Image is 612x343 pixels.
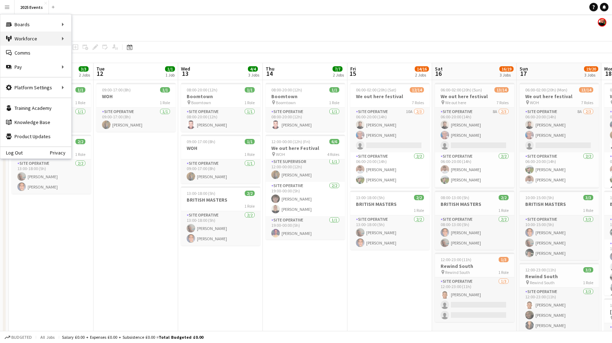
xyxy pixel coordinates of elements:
app-card-role: Site Operative2/213:00-18:00 (5h)[PERSON_NAME][PERSON_NAME] [12,159,91,194]
div: Boards [0,17,71,32]
span: Sun [520,66,528,72]
app-job-card: 13:00-18:00 (5h)2/2BRITISH MASTERS1 RoleSite Operative2/213:00-18:00 (5h)[PERSON_NAME][PERSON_NAME] [350,191,430,250]
span: 1 Role [498,270,509,275]
a: Product Updates [0,129,71,144]
app-job-card: 13:00-18:00 (5h)2/2BRITISH MASTERS1 RoleSite Operative2/213:00-18:00 (5h)[PERSON_NAME][PERSON_NAME] [181,186,260,246]
span: 1/1 [245,87,255,92]
span: 4/4 [248,66,258,72]
h3: We out here festival [350,93,430,100]
div: 2 Jobs [415,72,429,78]
div: 3 Jobs [248,72,259,78]
app-card-role: Site Operative8A2/306:00-20:00 (14h)[PERSON_NAME][PERSON_NAME] [435,108,514,152]
span: Boomtown [276,100,296,105]
span: 13 [180,69,190,78]
span: 1/1 [75,87,85,92]
app-card-role: Site Operative2/208:00-13:00 (5h)[PERSON_NAME][PERSON_NAME] [435,215,514,250]
span: 08:00-13:00 (5h) [441,195,469,200]
app-job-card: 06:00-02:00 (20h) (Sun)13/14We out here festival We out here7 RolesSite Operative8A2/306:00-20:00... [435,83,514,188]
span: 1/3 [499,257,509,262]
div: 1 Job [165,72,175,78]
h3: BRITISH MASTERS [435,201,514,207]
div: Pay [0,60,71,74]
h3: We out here Festival [266,145,345,151]
app-job-card: 13:00-18:00 (5h)2/2BRITISH MASTERS1 RoleSite Operative2/213:00-18:00 (5h)[PERSON_NAME][PERSON_NAME] [12,135,91,194]
button: 2025 Events [15,0,49,14]
span: Sat [435,66,443,72]
span: 1/1 [245,139,255,144]
app-card-role: Site Operative1/312:00-23:00 (11h)[PERSON_NAME] [435,277,514,322]
span: Wed [181,66,190,72]
span: 6/6 [329,139,339,144]
span: 12:00-23:00 (11h) [525,267,556,272]
div: 08:00-13:00 (5h)2/2BRITISH MASTERS1 RoleSite Operative2/208:00-13:00 (5h)[PERSON_NAME][PERSON_NAME] [435,191,514,250]
a: Comms [0,46,71,60]
span: 14/16 [415,66,429,72]
span: 3/3 [583,267,593,272]
app-job-card: 09:00-17:00 (8h)1/1WOH1 RoleSite Operative1/109:00-17:00 (8h)[PERSON_NAME] [181,135,260,184]
app-job-card: 09:00-17:00 (8h)1/1WOH1 RoleSite Operative1/109:00-17:00 (8h)[PERSON_NAME] [96,83,176,132]
span: 10:00-15:00 (5h) [525,195,554,200]
span: 2/2 [414,195,424,200]
span: 13/14 [579,87,593,92]
app-card-role: Site Operative3/310:00-15:00 (5h)[PERSON_NAME][PERSON_NAME][PERSON_NAME] [520,215,599,260]
span: 3/3 [79,66,89,72]
div: 2 Jobs [333,72,344,78]
span: 1 Role [160,100,170,105]
button: Budgeted [4,333,33,341]
app-job-card: 12:00-23:00 (11h)3/3Rewind South Rewind South1 RoleSite Operative3/312:00-23:00 (11h)[PERSON_NAME... [520,263,599,332]
span: 17 [518,69,528,78]
span: 1 Role [244,203,255,209]
app-card-role: Site Operative1/108:00-20:00 (12h)[PERSON_NAME] [266,108,345,132]
span: 1 Role [583,280,593,285]
span: 1 Role [244,100,255,105]
div: 2 Jobs [79,72,90,78]
app-card-role: Site Operative2/206:00-20:00 (14h)[PERSON_NAME][PERSON_NAME] [350,152,430,187]
span: 08:00-20:00 (12h) [271,87,302,92]
app-card-role: Site Operative8A2/306:00-20:00 (14h)[PERSON_NAME][PERSON_NAME] [520,108,599,152]
span: Fri [350,66,356,72]
span: 2/2 [499,195,509,200]
span: All jobs [39,334,56,340]
span: 1 Role [414,208,424,213]
span: 7/7 [333,66,342,72]
app-card-role: Site Operative2/219:00-00:00 (5h)[PERSON_NAME][PERSON_NAME] [266,182,345,216]
span: 15 [349,69,356,78]
span: 12 [95,69,104,78]
span: 13:00-18:00 (5h) [356,195,385,200]
app-job-card: 12:00-00:00 (12h) (Fri)6/6We out here Festival WOH4 RolesSite Supervisor1/112:00-00:00 (12h)[PERS... [266,135,345,240]
h3: We out here festival [520,93,599,100]
app-card-role: Site Operative3/312:00-23:00 (11h)[PERSON_NAME][PERSON_NAME][PERSON_NAME] [520,288,599,332]
span: 12/14 [410,87,424,92]
h3: BRITISH MASTERS [350,201,430,207]
span: 06:00-02:00 (20h) (Sat) [356,87,396,92]
app-job-card: 12:00-23:00 (11h)1/3Rewind South Rewind South1 RoleSite Operative1/312:00-23:00 (11h)[PERSON_NAME] [435,253,514,322]
app-card-role: Site Operative2/213:00-18:00 (5h)[PERSON_NAME][PERSON_NAME] [181,211,260,246]
span: 3/3 [583,195,593,200]
span: 16/19 [499,66,514,72]
app-job-card: 06:00-02:00 (20h) (Mon)13/14We out here festival WOH7 RolesSite Operative8A2/306:00-20:00 (14h)[P... [520,83,599,188]
div: Platform Settings [0,80,71,95]
h3: BRITISH MASTERS [181,197,260,203]
div: Workforce [0,32,71,46]
app-job-card: 06:00-02:00 (20h) (Sat)12/14We out here festival7 RolesSite Operative10A2/306:00-20:00 (14h)[PERS... [350,83,430,188]
div: 08:00-20:00 (12h)1/1Boomtown Boomtown1 RoleSite Operative1/108:00-20:00 (12h)[PERSON_NAME] [266,83,345,132]
app-job-card: 08:00-20:00 (12h)1/1Boomtown Boomtown1 RoleSite Operative1/108:00-20:00 (12h)[PERSON_NAME] [181,83,260,132]
a: Privacy [50,150,71,156]
span: 7 Roles [497,100,509,105]
span: WOH [530,100,539,105]
span: 16 [434,69,443,78]
span: WOH [276,152,285,157]
span: 13:00-18:00 (5h) [187,191,215,196]
div: 10:00-15:00 (5h)3/3BRITISH MASTERS1 RoleSite Operative3/310:00-15:00 (5h)[PERSON_NAME][PERSON_NAM... [520,191,599,260]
